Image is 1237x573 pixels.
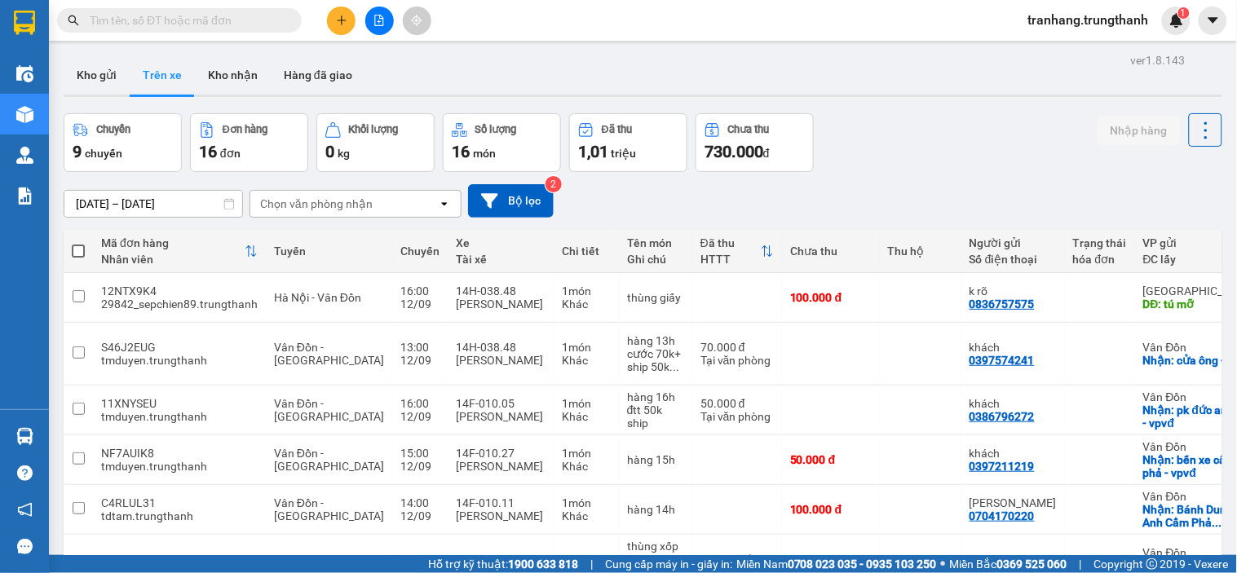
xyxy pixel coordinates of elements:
[627,236,684,249] div: Tên món
[365,7,394,35] button: file-add
[400,509,440,522] div: 12/09
[562,245,611,258] div: Chi tiết
[627,291,684,304] div: thùng giấy
[16,65,33,82] img: warehouse-icon
[970,298,1035,311] div: 0836757575
[456,298,546,311] div: [PERSON_NAME]
[997,558,1067,571] strong: 0369 525 060
[700,397,774,410] div: 50.000 đ
[456,460,546,473] div: [PERSON_NAME]
[562,496,611,509] div: 1 món
[627,540,684,566] div: thùng xốp 15h
[546,176,562,192] sup: 2
[68,15,79,26] span: search
[1015,10,1162,30] span: tranhang.trungthanh
[438,197,451,210] svg: open
[327,7,356,35] button: plus
[73,142,82,161] span: 9
[627,503,684,516] div: hàng 14h
[705,142,763,161] span: 730.000
[199,142,217,161] span: 16
[590,555,593,573] span: |
[400,397,440,410] div: 16:00
[223,124,267,135] div: Đơn hàng
[274,245,384,258] div: Tuyến
[101,447,258,460] div: NF7AUIK8
[64,191,242,217] input: Select a date range.
[692,230,782,273] th: Toggle SortBy
[888,245,953,258] div: Thu hộ
[627,453,684,466] div: hàng 15h
[101,284,258,298] div: 12NTX9K4
[473,147,496,160] span: món
[700,553,774,566] div: 100.000 đ
[96,124,130,135] div: Chuyến
[400,447,440,460] div: 15:00
[403,7,431,35] button: aim
[468,184,554,218] button: Bộ lọc
[456,284,546,298] div: 14H-038.48
[220,147,241,160] span: đơn
[970,253,1057,266] div: Số điện thoại
[64,55,130,95] button: Kho gửi
[700,341,774,354] div: 70.000 đ
[1178,7,1190,19] sup: 1
[325,142,334,161] span: 0
[627,390,684,403] div: hàng 16h
[93,230,266,273] th: Toggle SortBy
[562,298,611,311] div: Khác
[970,447,1057,460] div: khách
[562,553,611,566] div: 1 món
[400,496,440,509] div: 14:00
[400,354,440,367] div: 12/09
[101,341,258,354] div: S46J2EUG
[400,553,440,566] div: 15:00
[1181,7,1186,19] span: 1
[17,465,33,481] span: question-circle
[970,341,1057,354] div: khách
[17,539,33,554] span: message
[101,460,258,473] div: tmduyen.trungthanh
[700,410,774,423] div: Tại văn phòng
[260,196,373,212] div: Chọn văn phòng nhận
[271,55,365,95] button: Hàng đã giao
[728,124,770,135] div: Chưa thu
[562,460,611,473] div: Khác
[101,410,258,423] div: tmduyen.trungthanh
[627,347,684,373] div: cước 70k+ ship 50k (ck về cty)
[452,142,470,161] span: 16
[970,553,1057,566] div: khách
[101,253,245,266] div: Nhân viên
[602,124,632,135] div: Đã thu
[970,410,1035,423] div: 0386796272
[700,253,761,266] div: HTTT
[274,397,384,423] span: Vân Đồn - [GEOGRAPHIC_DATA]
[428,555,578,573] span: Hỗ trợ kỹ thuật:
[274,496,384,522] span: Vân Đồn - [GEOGRAPHIC_DATA]
[400,341,440,354] div: 13:00
[16,187,33,205] img: solution-icon
[790,291,872,304] div: 100.000 đ
[85,147,122,160] span: chuyến
[456,354,546,367] div: [PERSON_NAME]
[16,147,33,164] img: warehouse-icon
[700,236,761,249] div: Đã thu
[1131,51,1186,69] div: ver 1.8.143
[611,147,636,160] span: triệu
[1080,555,1082,573] span: |
[1146,558,1158,570] span: copyright
[316,113,435,172] button: Khối lượng0kg
[605,555,732,573] span: Cung cấp máy in - giấy in:
[443,113,561,172] button: Số lượng16món
[456,447,546,460] div: 14F-010.27
[1073,253,1127,266] div: hóa đơn
[970,284,1057,298] div: k rõ
[562,354,611,367] div: Khác
[763,147,770,160] span: đ
[456,236,546,249] div: Xe
[456,253,546,266] div: Tài xế
[627,253,684,266] div: Ghi chú
[101,354,258,367] div: tmduyen.trungthanh
[1213,516,1222,529] span: ...
[400,298,440,311] div: 12/09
